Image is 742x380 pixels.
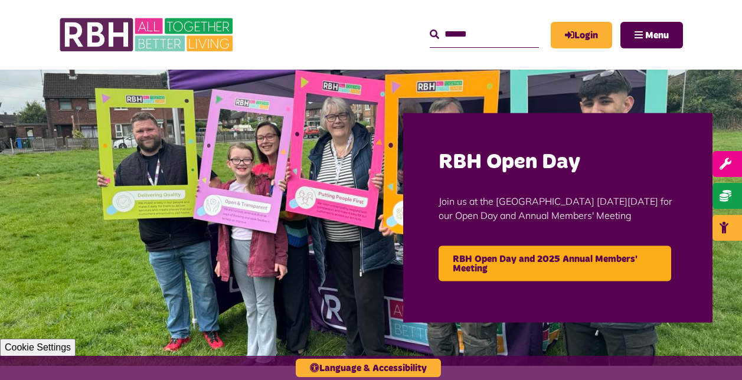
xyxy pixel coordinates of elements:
button: Navigation [620,22,683,48]
a: MyRBH [551,22,612,48]
img: RBH [59,12,236,58]
h2: RBH Open Day [439,149,677,176]
span: Menu [645,31,669,40]
a: RBH Open Day and 2025 Annual Members' Meeting [439,245,671,281]
button: Language & Accessibility [296,359,441,377]
p: Join us at the [GEOGRAPHIC_DATA] [DATE][DATE] for our Open Day and Annual Members' Meeting [439,176,677,240]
